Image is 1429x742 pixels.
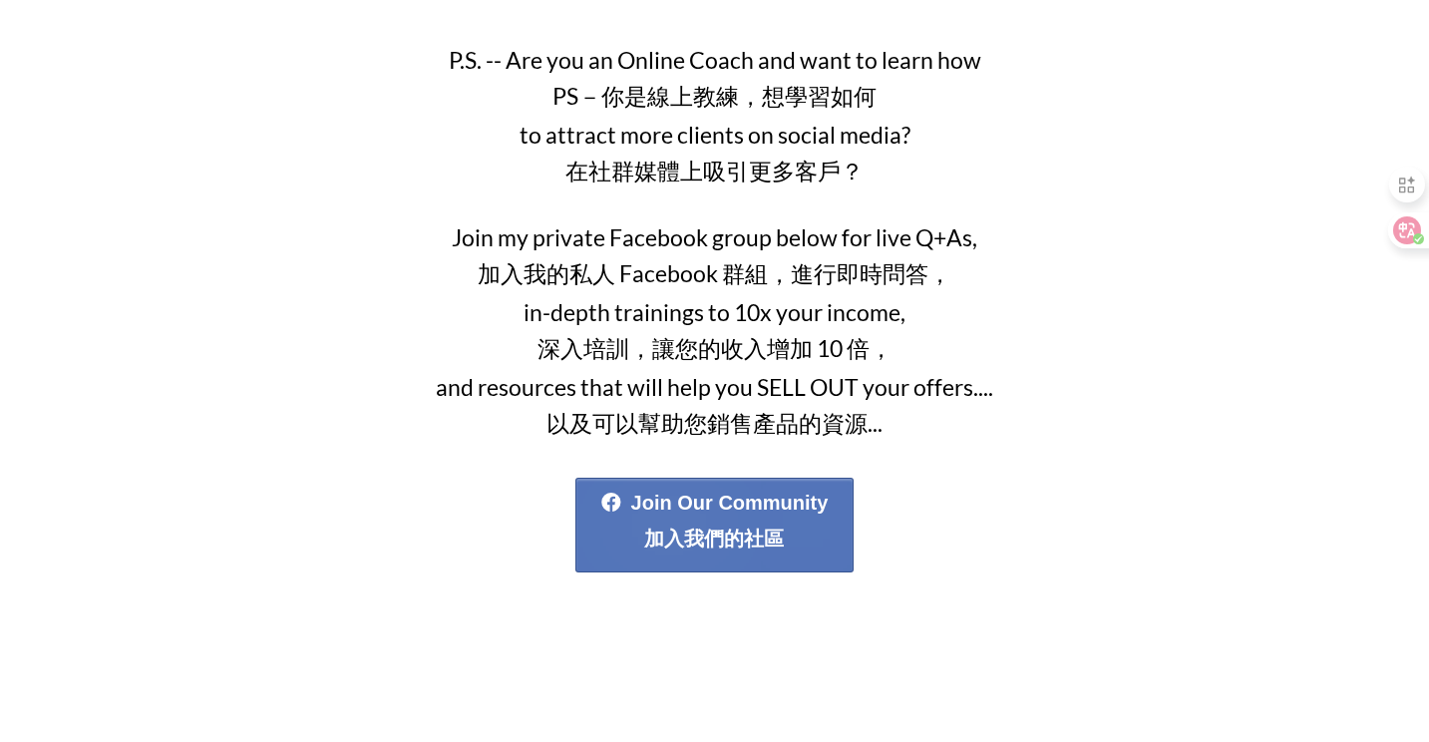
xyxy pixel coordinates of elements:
a: Join Our Community加入我們的社區 [575,478,855,572]
font: PS－你是線上教練，想學習如何 [552,82,877,110]
div: to attract more clients on social media? [256,121,1174,195]
div: Join my private Facebook group below for live Q+As, [256,223,1174,298]
span: Join Our Community [601,492,829,551]
div: P.S. -- Are you an Online Coach and want to learn how [256,46,1174,113]
font: 以及可以幫助您銷售產品的資源... [546,409,883,437]
div: and resources that will help you SELL OUT your offers.... [256,373,1174,448]
div: in-depth trainings to 10x your income, [256,298,1174,373]
font: 在社群媒體上吸引更多客戶？ [565,157,864,185]
font: 深入培訓，讓您的收入增加 10 倍， [537,334,893,362]
font: 加入我的私人 Facebook 群組，進行即時問答， [478,259,951,287]
font: 加入我們的社區 [644,528,784,550]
